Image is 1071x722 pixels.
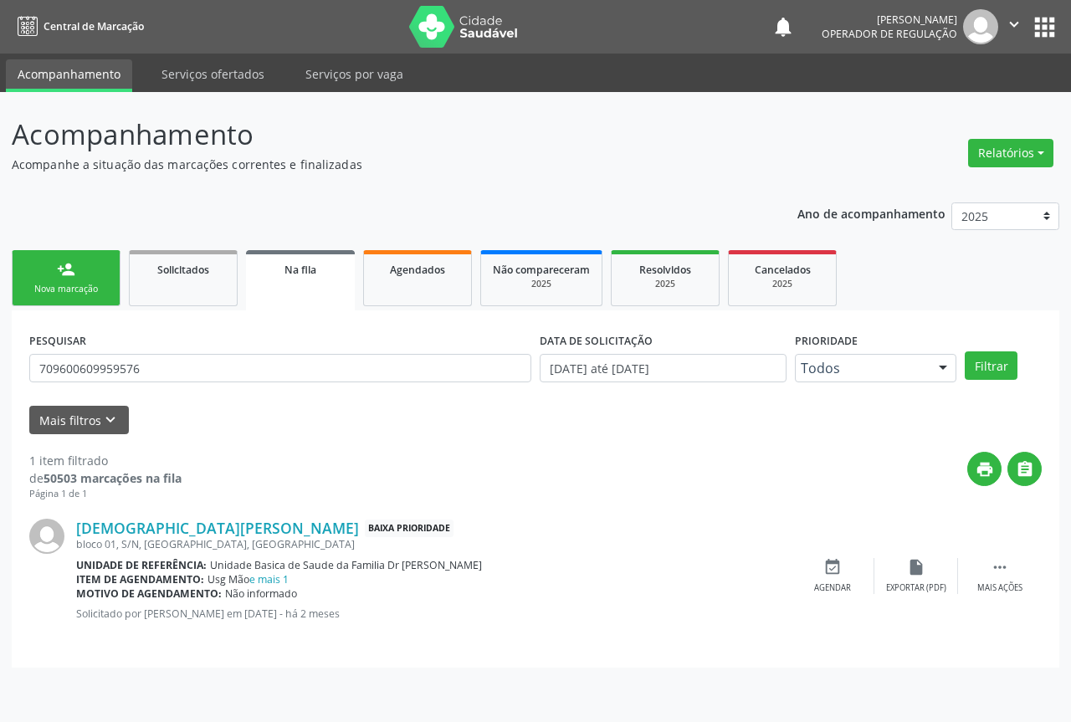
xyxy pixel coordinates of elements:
i:  [991,558,1009,576]
button: print [967,452,1002,486]
span: Cancelados [755,263,811,277]
label: Prioridade [795,328,858,354]
button: Relatórios [968,139,1053,167]
div: Agendar [814,582,851,594]
a: Serviços por vaga [294,59,415,89]
label: PESQUISAR [29,328,86,354]
a: Central de Marcação [12,13,144,40]
span: Central de Marcação [44,19,144,33]
strong: 50503 marcações na fila [44,470,182,486]
div: person_add [57,260,75,279]
i:  [1005,15,1023,33]
b: Item de agendamento: [76,572,204,586]
p: Solicitado por [PERSON_NAME] em [DATE] - há 2 meses [76,607,791,621]
div: [PERSON_NAME] [822,13,957,27]
span: Resolvidos [639,263,691,277]
div: 2025 [493,278,590,290]
i: insert_drive_file [907,558,925,576]
div: 2025 [740,278,824,290]
div: Mais ações [977,582,1022,594]
input: Nome, CNS [29,354,531,382]
i: keyboard_arrow_down [101,411,120,429]
span: Solicitados [157,263,209,277]
button: apps [1030,13,1059,42]
a: e mais 1 [249,572,289,586]
div: Exportar (PDF) [886,582,946,594]
i: print [976,460,994,479]
span: Na fila [284,263,316,277]
div: 2025 [623,278,707,290]
span: Operador de regulação [822,27,957,41]
a: Serviços ofertados [150,59,276,89]
img: img [29,519,64,554]
a: [DEMOGRAPHIC_DATA][PERSON_NAME] [76,519,359,537]
div: bloco 01, S/N, [GEOGRAPHIC_DATA], [GEOGRAPHIC_DATA] [76,537,791,551]
button: notifications [771,15,795,38]
i: event_available [823,558,842,576]
div: 1 item filtrado [29,452,182,469]
b: Motivo de agendamento: [76,586,222,601]
input: Selecione um intervalo [540,354,787,382]
span: Não compareceram [493,263,590,277]
a: Acompanhamento [6,59,132,92]
button: Mais filtroskeyboard_arrow_down [29,406,129,435]
button:  [998,9,1030,44]
button:  [1007,452,1042,486]
p: Ano de acompanhamento [797,202,945,223]
div: Nova marcação [24,283,108,295]
div: Página 1 de 1 [29,487,182,501]
span: Unidade Basica de Saude da Familia Dr [PERSON_NAME] [210,558,482,572]
label: DATA DE SOLICITAÇÃO [540,328,653,354]
span: Todos [801,360,922,376]
span: Usg Mão [208,572,289,586]
p: Acompanhe a situação das marcações correntes e finalizadas [12,156,745,173]
i:  [1016,460,1034,479]
img: img [963,9,998,44]
span: Baixa Prioridade [365,520,454,537]
span: Agendados [390,263,445,277]
span: Não informado [225,586,297,601]
b: Unidade de referência: [76,558,207,572]
p: Acompanhamento [12,114,745,156]
div: de [29,469,182,487]
button: Filtrar [965,351,1017,380]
